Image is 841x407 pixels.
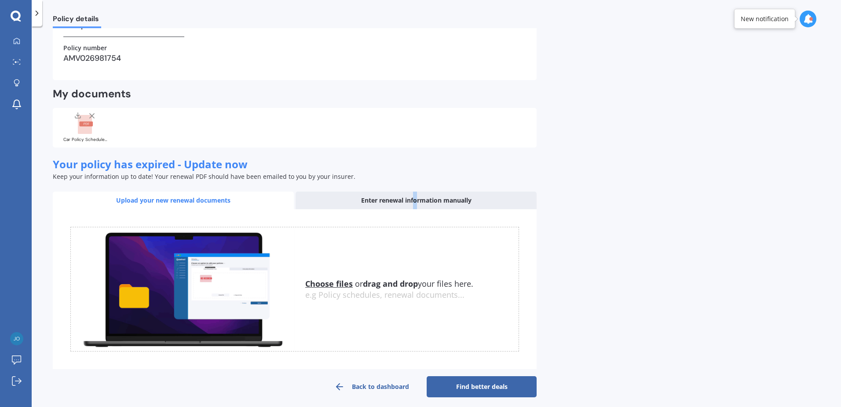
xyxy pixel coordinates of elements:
label: Policy number [63,44,107,52]
h2: My documents [53,87,131,101]
div: Upload your new renewal documents [53,192,294,209]
div: Enter renewal information manually [296,192,537,209]
a: Back to dashboard [317,376,427,397]
div: New notification [741,15,789,23]
div: e.g Policy schedules, renewal documents... [305,290,519,300]
span: Your policy has expired - Update now [53,157,248,171]
div: Car Policy Schedule AMV026981754.pdf [63,137,107,142]
img: b332035caa55495559615f7a760f43c3 [10,332,23,345]
u: Choose files [305,278,353,289]
span: or your files here. [305,278,473,289]
b: drag and drop [363,278,418,289]
a: Find better deals [427,376,537,397]
span: Keep your information up to date! Your renewal PDF should have been emailed to you by your insurer. [53,172,355,181]
span: Policy details [53,15,101,26]
h3: AMV026981754 [63,52,184,65]
img: upload.de96410c8ce839c3fdd5.gif [71,227,295,351]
